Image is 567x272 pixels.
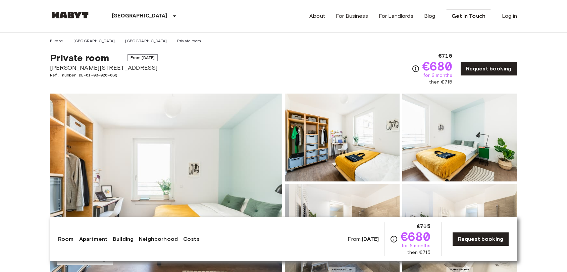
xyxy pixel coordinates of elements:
[412,65,420,73] svg: Check cost overview for full price breakdown. Please note that discounts apply to new joiners onl...
[402,94,517,181] img: Picture of unit DE-01-08-020-03Q
[417,222,430,230] span: €715
[424,12,435,20] a: Blog
[50,52,109,63] span: Private room
[73,38,115,44] a: [GEOGRAPHIC_DATA]
[183,235,200,243] a: Costs
[362,236,379,242] b: [DATE]
[285,94,400,181] img: Picture of unit DE-01-08-020-03Q
[446,9,491,23] a: Get in Touch
[50,72,158,78] span: Ref. number DE-01-08-020-03Q
[50,63,158,72] span: [PERSON_NAME][STREET_ADDRESS]
[423,72,452,79] span: for 6 months
[127,54,158,61] span: From [DATE]
[309,12,325,20] a: About
[58,235,74,243] a: Room
[177,38,201,44] a: Private room
[401,230,430,242] span: €680
[50,38,63,44] a: Europe
[390,235,398,243] svg: Check cost overview for full price breakdown. Please note that discounts apply to new joiners onl...
[285,184,400,272] img: Picture of unit DE-01-08-020-03Q
[139,235,178,243] a: Neighborhood
[452,232,509,246] a: Request booking
[402,184,517,272] img: Picture of unit DE-01-08-020-03Q
[422,60,452,72] span: €680
[379,12,413,20] a: For Landlords
[502,12,517,20] a: Log in
[50,12,90,18] img: Habyt
[348,235,379,243] span: From:
[407,249,430,256] span: then €715
[336,12,368,20] a: For Business
[125,38,167,44] a: [GEOGRAPHIC_DATA]
[402,242,430,249] span: for 6 months
[112,12,168,20] p: [GEOGRAPHIC_DATA]
[50,94,282,272] img: Marketing picture of unit DE-01-08-020-03Q
[79,235,107,243] a: Apartment
[439,52,452,60] span: €715
[460,62,517,76] a: Request booking
[429,79,452,86] span: then €715
[113,235,134,243] a: Building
